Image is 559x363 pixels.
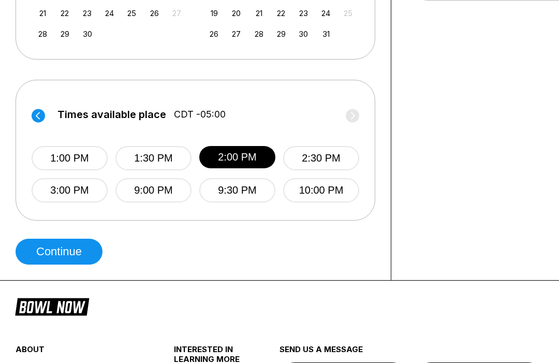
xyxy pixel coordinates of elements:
[274,27,288,41] div: Choose Wednesday, October 29th, 2025
[199,146,275,168] button: 2:00 PM
[279,344,543,362] div: send us a message
[32,178,108,202] button: 3:00 PM
[297,6,311,20] div: Choose Thursday, October 23rd, 2025
[283,178,359,202] button: 10:00 PM
[252,27,266,41] div: Choose Tuesday, October 28th, 2025
[115,178,192,202] button: 9:00 PM
[32,146,108,170] button: 1:00 PM
[341,6,355,20] div: Not available Saturday, October 25th, 2025
[16,239,102,265] button: Continue
[170,6,184,20] div: Not available Saturday, September 27th, 2025
[207,6,221,20] div: Choose Sunday, October 19th, 2025
[80,6,94,20] div: Choose Tuesday, September 23rd, 2025
[125,6,139,20] div: Choose Thursday, September 25th, 2025
[36,6,50,20] div: Choose Sunday, September 21st, 2025
[229,27,243,41] div: Choose Monday, October 27th, 2025
[283,146,359,170] button: 2:30 PM
[207,27,221,41] div: Choose Sunday, October 26th, 2025
[252,6,266,20] div: Choose Tuesday, October 21st, 2025
[174,109,226,120] span: CDT -05:00
[36,27,50,41] div: Choose Sunday, September 28th, 2025
[57,109,166,120] span: Times available place
[148,6,161,20] div: Choose Friday, September 26th, 2025
[319,6,333,20] div: Choose Friday, October 24th, 2025
[274,6,288,20] div: Choose Wednesday, October 22nd, 2025
[115,146,192,170] button: 1:30 PM
[80,27,94,41] div: Choose Tuesday, September 30th, 2025
[199,178,275,202] button: 9:30 PM
[58,27,72,41] div: Choose Monday, September 29th, 2025
[102,6,116,20] div: Choose Wednesday, September 24th, 2025
[229,6,243,20] div: Choose Monday, October 20th, 2025
[16,344,148,359] div: about
[319,27,333,41] div: Choose Friday, October 31st, 2025
[58,6,72,20] div: Choose Monday, September 22nd, 2025
[297,27,311,41] div: Choose Thursday, October 30th, 2025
